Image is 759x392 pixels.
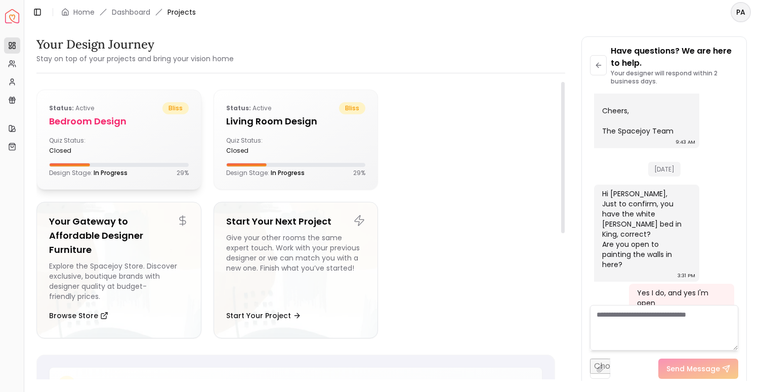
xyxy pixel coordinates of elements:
[226,137,292,155] div: Quiz Status:
[61,7,196,17] nav: breadcrumb
[353,169,365,177] p: 29 %
[676,137,695,147] div: 9:43 AM
[214,202,378,338] a: Start Your Next ProjectGive your other rooms the same expert touch. Work with your previous desig...
[167,7,196,17] span: Projects
[49,104,74,112] b: Status:
[36,36,234,53] h3: Your Design Journey
[731,2,751,22] button: PA
[637,288,724,308] div: Yes I do, and yes I'm open
[226,233,366,301] div: Give your other rooms the same expert touch. Work with your previous designer or we can match you...
[226,104,251,112] b: Status:
[602,189,689,270] div: Hi [PERSON_NAME], Just to confirm, you have the white [PERSON_NAME] bed in King, correct? Are you...
[82,378,214,392] h5: Need Help with Your Design?
[226,169,305,177] p: Design Stage:
[36,202,201,338] a: Your Gateway to Affordable Designer FurnitureExplore the Spacejoy Store. Discover exclusive, bout...
[49,137,115,155] div: Quiz Status:
[49,147,115,155] div: closed
[226,147,292,155] div: closed
[732,3,750,21] span: PA
[339,102,365,114] span: bliss
[73,7,95,17] a: Home
[611,45,738,69] p: Have questions? We are here to help.
[611,69,738,85] p: Your designer will respond within 2 business days.
[49,102,94,114] p: active
[226,306,301,326] button: Start Your Project
[36,54,234,64] small: Stay on top of your projects and bring your vision home
[226,114,366,128] h5: Living Room design
[49,261,189,301] div: Explore the Spacejoy Store. Discover exclusive, boutique brands with designer quality at budget-f...
[49,169,128,177] p: Design Stage:
[49,306,108,326] button: Browse Store
[177,169,189,177] p: 29 %
[678,271,695,281] div: 3:31 PM
[5,9,19,23] a: Spacejoy
[5,9,19,23] img: Spacejoy Logo
[112,7,150,17] a: Dashboard
[648,162,681,177] span: [DATE]
[226,102,271,114] p: active
[162,102,189,114] span: bliss
[94,168,128,177] span: In Progress
[49,214,189,257] h5: Your Gateway to Affordable Designer Furniture
[271,168,305,177] span: In Progress
[49,114,189,128] h5: Bedroom design
[226,214,366,229] h5: Start Your Next Project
